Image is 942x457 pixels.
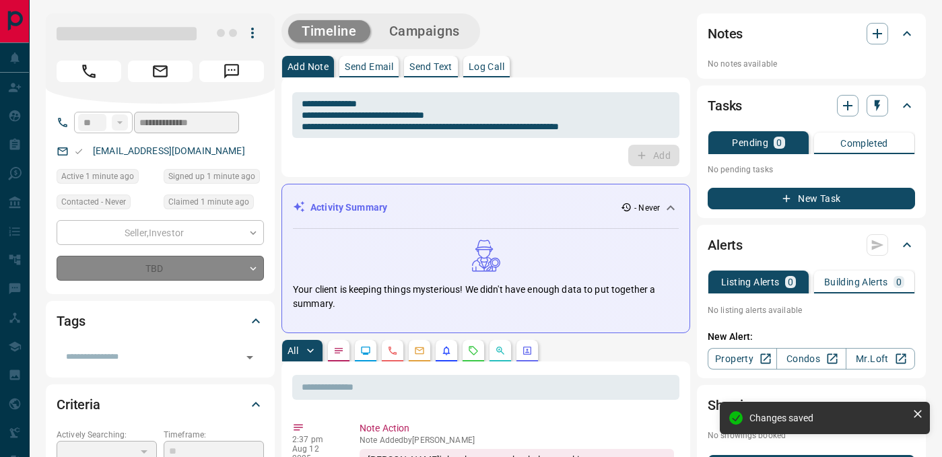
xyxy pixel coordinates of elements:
div: Changes saved [749,413,907,423]
div: Tue Aug 12 2025 [164,195,264,213]
p: Send Email [345,62,393,71]
span: Call [57,61,121,82]
p: No notes available [708,58,915,70]
button: Timeline [288,20,370,42]
span: Active 1 minute ago [61,170,134,183]
h2: Tasks [708,95,742,116]
div: Notes [708,17,915,50]
p: Your client is keeping things mysterious! We didn't have enough data to put together a summary. [293,283,679,311]
p: 2:37 pm [292,435,339,444]
svg: Agent Actions [522,345,533,356]
div: Activity Summary- Never [293,195,679,220]
a: Condos [776,348,846,370]
div: Tags [57,305,264,337]
p: Timeframe: [164,429,264,441]
p: Building Alerts [824,277,888,287]
div: Tue Aug 12 2025 [164,169,264,188]
p: 0 [896,277,902,287]
span: Contacted - Never [61,195,126,209]
p: No pending tasks [708,160,915,180]
p: Completed [840,139,888,148]
a: [EMAIL_ADDRESS][DOMAIN_NAME] [93,145,245,156]
p: Add Note [288,62,329,71]
svg: Listing Alerts [441,345,452,356]
h2: Notes [708,23,743,44]
p: 0 [788,277,793,287]
div: Alerts [708,229,915,261]
h2: Criteria [57,394,100,415]
p: No listing alerts available [708,304,915,316]
span: Email [128,61,193,82]
svg: Opportunities [495,345,506,356]
div: TBD [57,256,264,281]
div: Seller , Investor [57,220,264,245]
p: Log Call [469,62,504,71]
a: Mr.Loft [846,348,915,370]
p: All [288,346,298,355]
p: 0 [776,138,782,147]
span: Signed up 1 minute ago [168,170,255,183]
p: Activity Summary [310,201,387,215]
button: Open [240,348,259,367]
span: Message [199,61,264,82]
svg: Lead Browsing Activity [360,345,371,356]
p: No showings booked [708,429,915,442]
p: New Alert: [708,330,915,344]
p: Listing Alerts [721,277,780,287]
svg: Calls [387,345,398,356]
h2: Showings [708,394,765,416]
p: Send Text [409,62,452,71]
div: Criteria [57,388,264,421]
div: Tue Aug 12 2025 [57,169,157,188]
p: Note Action [360,421,674,435]
p: Pending [732,138,768,147]
div: Tasks [708,90,915,122]
button: Campaigns [376,20,473,42]
h2: Alerts [708,234,743,256]
svg: Email Valid [74,147,83,156]
p: Actively Searching: [57,429,157,441]
svg: Emails [414,345,425,356]
svg: Notes [333,345,344,356]
a: Property [708,348,777,370]
p: - Never [634,202,660,214]
svg: Requests [468,345,479,356]
div: Showings [708,389,915,421]
button: New Task [708,188,915,209]
p: Note Added by [PERSON_NAME] [360,435,674,445]
h2: Tags [57,310,85,332]
span: Claimed 1 minute ago [168,195,249,209]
